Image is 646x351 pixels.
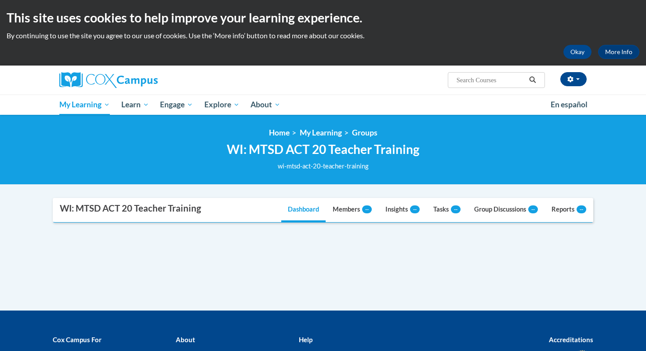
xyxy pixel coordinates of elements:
[245,95,287,115] a: About
[299,336,312,344] b: Help
[451,205,461,213] span: --
[551,100,588,109] span: En español
[7,9,639,26] h2: This site uses cookies to help improve your learning experience.
[598,45,639,59] a: More Info
[53,336,102,344] b: Cox Campus For
[204,99,240,110] span: Explore
[468,198,544,222] a: Group Discussions--
[160,99,193,110] span: Engage
[116,95,155,115] a: Learn
[59,99,110,110] span: My Learning
[199,95,245,115] a: Explore
[410,205,420,213] span: --
[54,95,116,115] a: My Learning
[545,198,593,222] a: Reports--
[60,203,201,214] div: WI: MTSD ACT 20 Teacher Training
[269,128,290,137] a: Home
[59,72,158,88] img: Cox Campus
[227,161,419,171] div: wi-mtsd-act-20-teacher-training
[362,205,372,213] span: --
[528,205,538,213] span: --
[563,45,592,59] button: Okay
[281,198,326,222] a: Dashboard
[456,75,526,85] input: Search Courses
[326,198,378,222] a: Members--
[7,31,639,40] p: By continuing to use the site you agree to our use of cookies. Use the ‘More info’ button to read...
[545,95,593,114] a: En español
[549,336,593,344] b: Accreditations
[176,336,195,344] b: About
[577,205,586,213] span: --
[427,198,467,222] a: Tasks--
[560,72,587,86] button: Account Settings
[379,198,426,222] a: Insights--
[46,95,600,115] div: Main menu
[300,128,342,137] a: My Learning
[352,128,377,137] a: Groups
[227,142,419,157] h2: WI: MTSD ACT 20 Teacher Training
[121,99,149,110] span: Learn
[154,95,199,115] a: Engage
[250,99,280,110] span: About
[526,75,539,85] button: Search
